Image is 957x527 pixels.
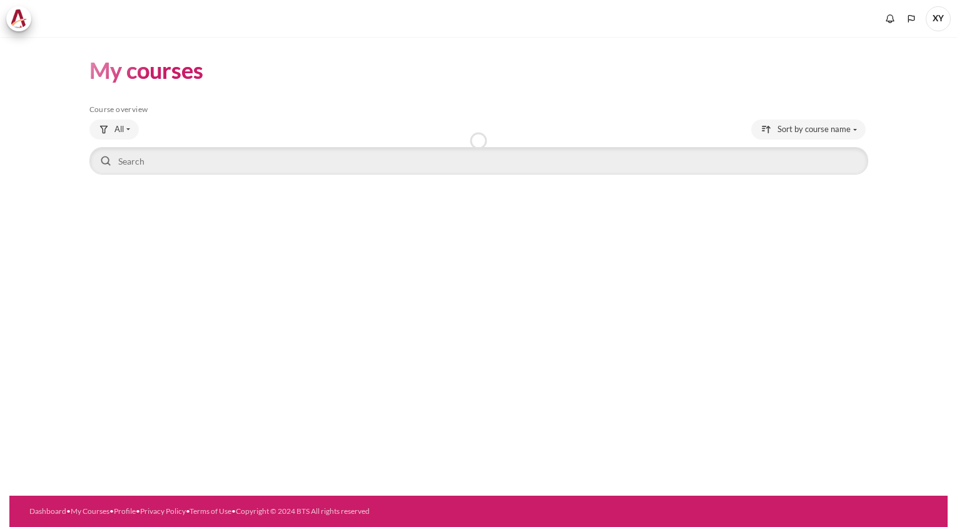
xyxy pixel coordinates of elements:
[902,9,921,28] button: Languages
[190,506,231,516] a: Terms of Use
[140,506,186,516] a: Privacy Policy
[10,9,28,28] img: Architeck
[89,120,868,177] div: Course overview controls
[89,105,868,115] h5: Course overview
[114,506,136,516] a: Profile
[881,9,899,28] div: Show notification window with no new notifications
[89,120,139,140] button: Grouping drop-down menu
[89,56,203,85] h1: My courses
[71,506,109,516] a: My Courses
[926,6,951,31] span: XY
[236,506,370,516] a: Copyright © 2024 BTS All rights reserved
[6,6,38,31] a: Architeck Architeck
[751,120,866,140] button: Sorting drop-down menu
[926,6,951,31] a: User menu
[29,506,66,516] a: Dashboard
[29,506,529,517] div: • • • • •
[777,123,851,136] span: Sort by course name
[9,37,948,196] section: Content
[89,147,868,175] input: Search
[114,123,124,136] span: All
